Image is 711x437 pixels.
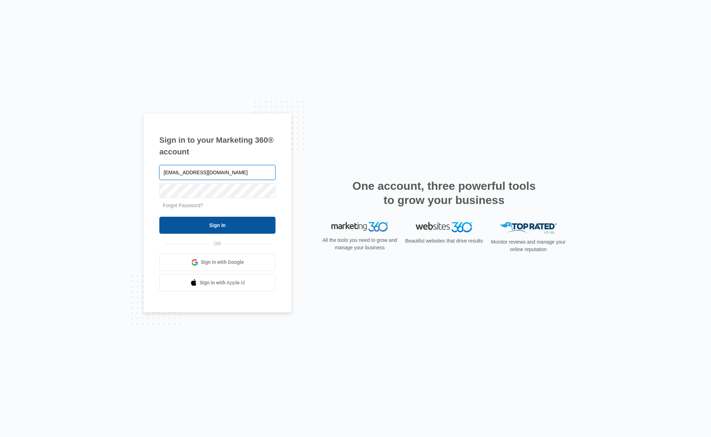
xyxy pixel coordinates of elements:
[404,237,484,245] p: Beautiful websites that drive results
[159,274,275,291] a: Sign in with Apple Id
[159,217,275,234] input: Sign In
[331,222,388,232] img: Marketing 360
[489,238,568,253] p: Monitor reviews and manage your online reputation
[209,240,226,248] span: OR
[350,179,538,207] h2: One account, three powerful tools to grow your business
[163,203,203,208] a: Forgot Password?
[200,279,245,286] span: Sign in with Apple Id
[500,222,557,234] img: Top Rated Local
[416,222,472,232] img: Websites 360
[159,254,275,271] a: Sign in with Google
[159,134,275,158] h1: Sign in to your Marketing 360® account
[159,165,275,180] input: Email
[201,259,244,266] span: Sign in with Google
[320,237,399,251] p: All the tools you need to grow and manage your business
